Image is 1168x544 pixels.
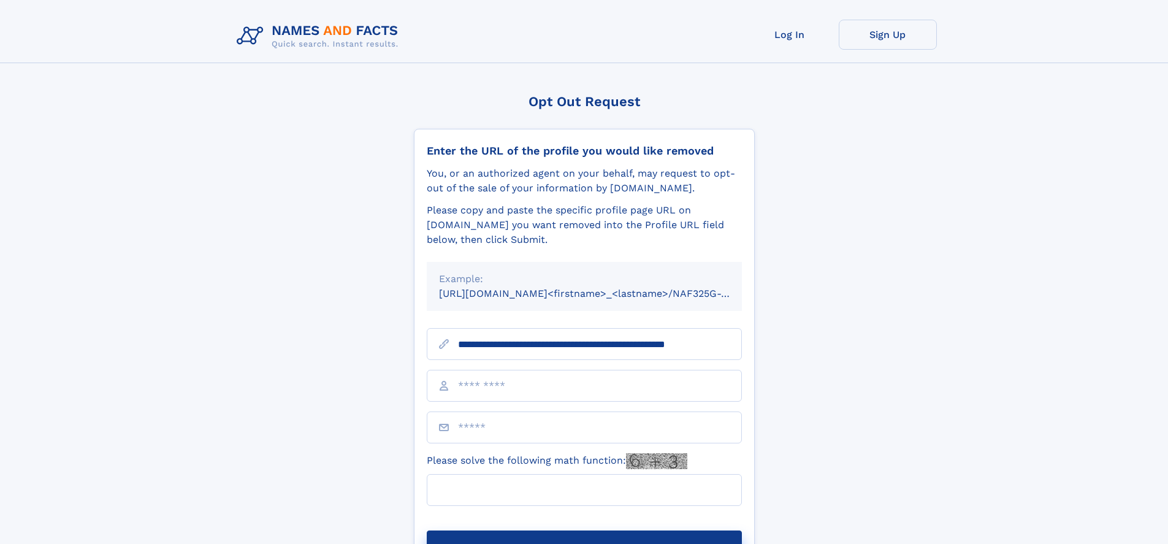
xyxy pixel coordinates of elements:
label: Please solve the following math function: [427,453,687,469]
a: Sign Up [839,20,937,50]
small: [URL][DOMAIN_NAME]<firstname>_<lastname>/NAF325G-xxxxxxxx [439,288,765,299]
div: Enter the URL of the profile you would like removed [427,144,742,158]
div: You, or an authorized agent on your behalf, may request to opt-out of the sale of your informatio... [427,166,742,196]
img: Logo Names and Facts [232,20,408,53]
a: Log In [741,20,839,50]
div: Example: [439,272,730,286]
div: Please copy and paste the specific profile page URL on [DOMAIN_NAME] you want removed into the Pr... [427,203,742,247]
div: Opt Out Request [414,94,755,109]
